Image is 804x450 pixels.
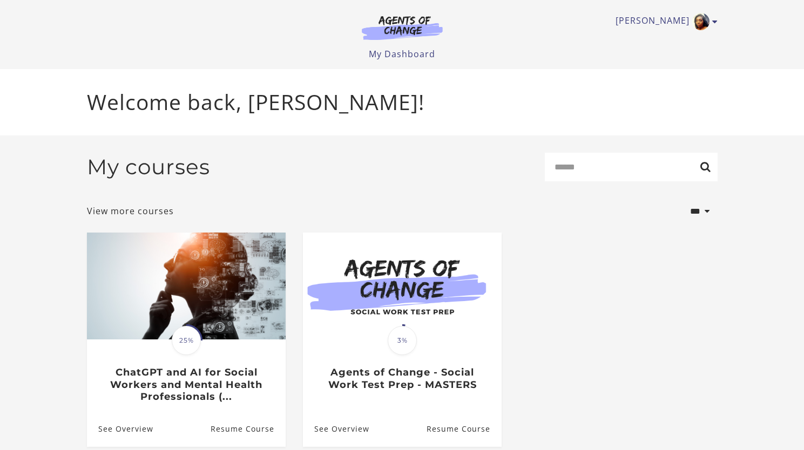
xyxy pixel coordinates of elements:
[303,411,369,446] a: Agents of Change - Social Work Test Prep - MASTERS: See Overview
[87,411,153,446] a: ChatGPT and AI for Social Workers and Mental Health Professionals (...: See Overview
[350,15,454,40] img: Agents of Change Logo
[172,326,201,355] span: 25%
[314,366,490,391] h3: Agents of Change - Social Work Test Prep - MASTERS
[210,411,285,446] a: ChatGPT and AI for Social Workers and Mental Health Professionals (...: Resume Course
[426,411,501,446] a: Agents of Change - Social Work Test Prep - MASTERS: Resume Course
[87,204,174,217] a: View more courses
[369,48,435,60] a: My Dashboard
[87,86,718,118] p: Welcome back, [PERSON_NAME]!
[388,326,417,355] span: 3%
[616,13,712,30] a: Toggle menu
[87,154,210,180] h2: My courses
[98,366,274,403] h3: ChatGPT and AI for Social Workers and Mental Health Professionals (...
